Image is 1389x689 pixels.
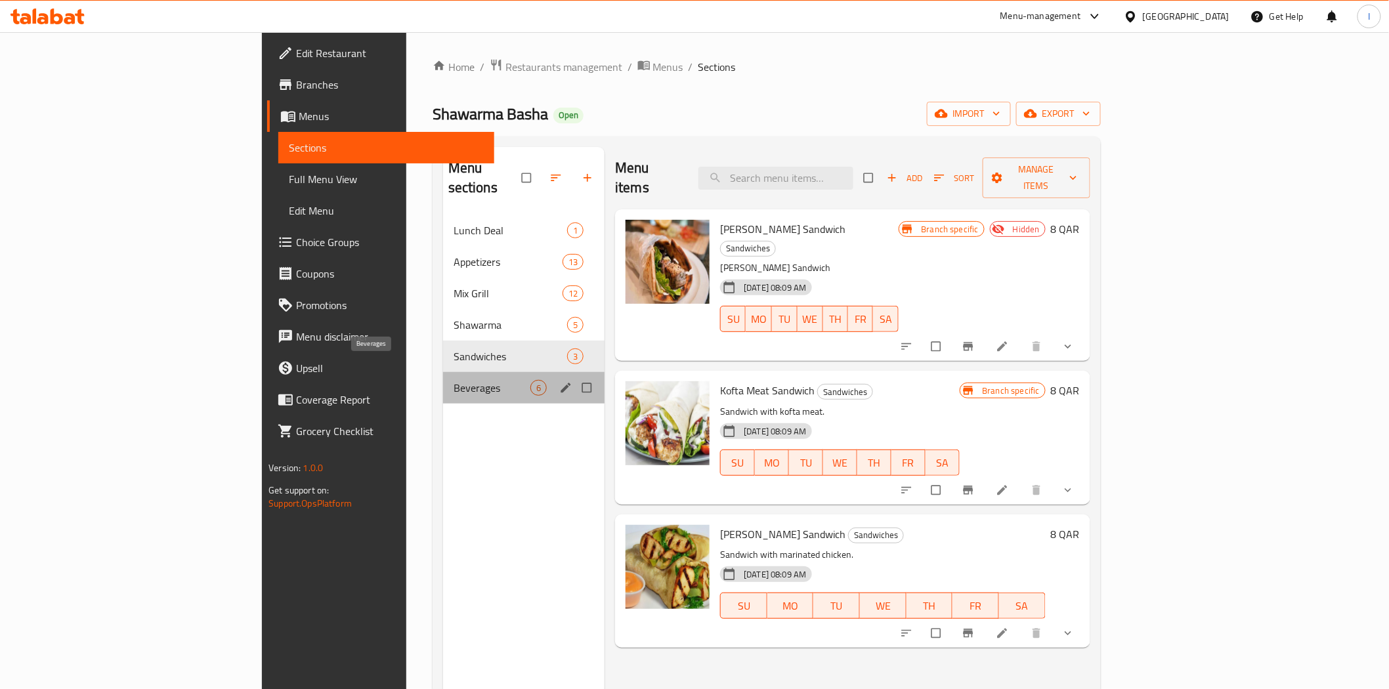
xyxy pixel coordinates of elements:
[721,241,775,256] span: Sandwiches
[514,165,542,190] span: Select all sections
[573,163,605,192] button: Add section
[751,310,767,329] span: MO
[931,168,977,188] button: Sort
[267,415,494,447] a: Grocery Checklist
[853,310,868,329] span: FR
[912,596,948,616] span: TH
[849,528,903,543] span: Sandwiches
[454,285,563,301] span: Mix Grill
[296,423,483,439] span: Grocery Checklist
[1143,9,1229,24] div: [GEOGRAPHIC_DATA]
[773,596,809,616] span: MO
[626,220,710,304] img: Sheesh Kabab Sandwich
[296,297,483,313] span: Promotions
[897,453,920,472] span: FR
[698,59,736,75] span: Sections
[531,382,546,394] span: 6
[267,321,494,352] a: Menu disclaimer
[1000,9,1081,24] div: Menu-management
[296,329,483,344] span: Menu disclaimer
[433,99,548,129] span: Shawarma Basha
[267,37,494,69] a: Edit Restaurant
[937,106,1000,122] span: import
[1016,102,1101,126] button: export
[996,340,1012,353] a: Edit menu item
[1061,340,1075,353] svg: Show Choices
[777,310,792,329] span: TU
[863,453,886,472] span: TH
[865,596,901,616] span: WE
[755,449,789,476] button: MO
[1027,106,1090,122] span: export
[887,171,922,186] span: Add
[878,310,893,329] span: SA
[924,478,951,503] span: Select to update
[278,195,494,226] a: Edit Menu
[996,627,1012,640] a: Edit menu item
[720,547,1045,563] p: Sandwich with marinated chicken.
[653,59,683,75] span: Menus
[738,425,811,438] span: [DATE] 08:09 AM
[1022,476,1054,505] button: delete
[934,171,974,186] span: Sort
[828,310,843,329] span: TH
[726,453,750,472] span: SU
[720,381,815,400] span: Kofta Meat Sandwich
[720,241,776,257] div: Sandwiches
[698,167,853,190] input: search
[626,381,710,465] img: Kofta Meat Sandwich
[454,222,567,238] div: Lunch Deal
[924,621,951,646] span: Select to update
[454,380,530,396] span: Beverages
[278,163,494,195] a: Full Menu View
[303,459,324,476] span: 1.0.0
[268,482,329,499] span: Get support on:
[289,171,483,187] span: Full Menu View
[794,453,818,472] span: TU
[860,593,907,619] button: WE
[433,58,1101,75] nav: breadcrumb
[856,165,884,190] span: Select section
[884,168,926,188] span: Add item
[891,449,926,476] button: FR
[267,100,494,132] a: Menus
[268,459,301,476] span: Version:
[443,341,605,372] div: Sandwiches3
[454,254,563,270] span: Appetizers
[848,306,873,332] button: FR
[1004,596,1040,616] span: SA
[720,524,845,544] span: [PERSON_NAME] Sandwich
[689,59,693,75] li: /
[720,404,959,420] p: Sandwich with kofta meat.
[818,385,872,400] span: Sandwiches
[267,226,494,258] a: Choice Groups
[557,379,577,396] button: edit
[954,619,985,648] button: Branch-specific-item
[267,352,494,384] a: Upsell
[848,528,904,543] div: Sandwiches
[983,157,1090,198] button: Manage items
[296,234,483,250] span: Choice Groups
[916,223,984,236] span: Branch specific
[892,332,924,361] button: sort-choices
[720,449,755,476] button: SU
[924,334,951,359] span: Select to update
[993,161,1080,194] span: Manage items
[892,476,924,505] button: sort-choices
[267,69,494,100] a: Branches
[823,449,857,476] button: WE
[819,596,855,616] span: TU
[720,593,767,619] button: SU
[626,525,710,609] img: Sheesh Tawook Sandwich
[530,380,547,396] div: items
[553,108,584,123] div: Open
[628,59,632,75] li: /
[568,319,583,331] span: 5
[720,306,746,332] button: SU
[299,108,483,124] span: Menus
[553,110,584,121] span: Open
[720,219,845,239] span: [PERSON_NAME] Sandwich
[1054,332,1085,361] button: show more
[892,619,924,648] button: sort-choices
